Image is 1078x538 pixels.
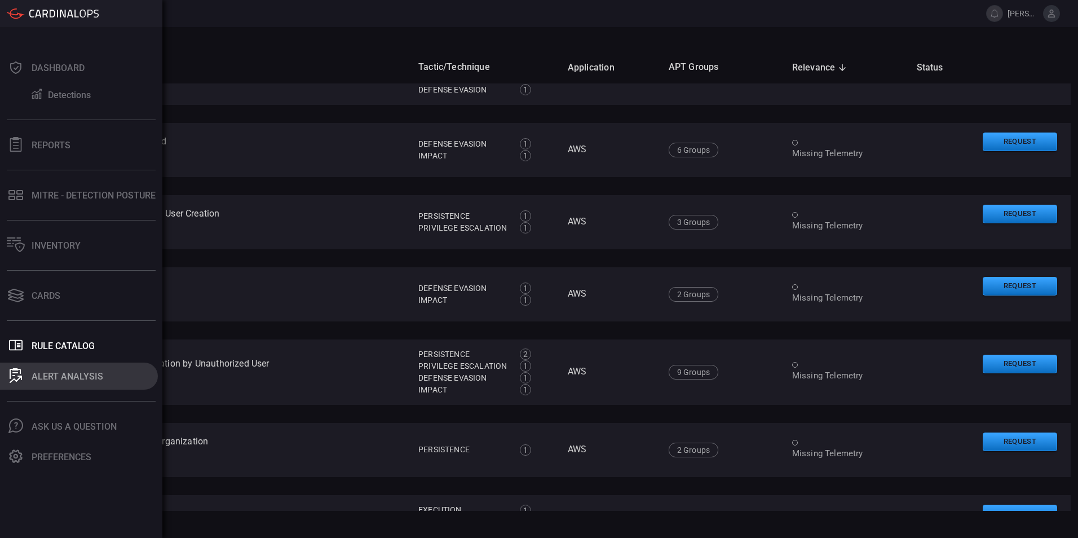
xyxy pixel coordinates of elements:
div: 1 [520,283,531,294]
div: Defense Evasion [418,372,507,384]
div: 2 Groups [669,287,718,302]
td: AWS [559,195,660,249]
div: Persistence [418,210,507,222]
div: Defense Evasion [418,84,507,96]
button: Request [983,505,1057,523]
div: 1 [520,210,531,222]
div: Missing Telemetry [792,370,899,382]
div: Persistence [418,444,507,456]
div: 2 Groups [669,443,718,457]
div: 1 [520,150,531,161]
span: Status [917,61,958,74]
td: AWS [559,267,660,321]
div: Execution [418,504,507,516]
td: AWS - A Secret Was Deleted [45,123,409,177]
td: AWS [559,423,660,477]
div: Impact [418,294,507,306]
div: Preferences [32,452,91,462]
div: MITRE - Detection Posture [32,190,156,201]
div: Missing Telemetry [792,220,899,232]
td: AWS [559,123,660,177]
div: 6 Groups [669,143,718,157]
button: Request [983,355,1057,373]
div: 1 [520,222,531,233]
div: Persistence [418,349,507,360]
div: Missing Telemetry [792,148,899,160]
div: 1 [520,138,531,149]
button: Request [983,277,1057,296]
div: Privilege Escalation [418,360,507,372]
div: Cards [32,290,60,301]
td: AWS - Access Key Deleted [45,267,409,321]
div: Defense Evasion [418,138,507,150]
div: Rule Catalog [32,341,95,351]
span: Application [568,61,629,74]
button: Request [983,133,1057,151]
div: Reports [32,140,70,151]
div: ALERT ANALYSIS [32,371,103,382]
td: AWS - Account Invited to Organization [45,423,409,477]
div: 1 [520,505,531,516]
div: Missing Telemetry [792,448,899,460]
div: 1 [520,294,531,306]
div: Defense Evasion [418,283,507,294]
div: Privilege Escalation [418,222,507,234]
div: 1 [520,72,531,83]
div: 3 Groups [669,215,718,230]
div: Inventory [32,240,81,251]
div: Dashboard [32,63,85,73]
div: 1 [520,444,531,456]
div: 1 [520,84,531,95]
div: Impact [418,384,507,396]
div: 1 [520,360,531,372]
th: Tactic/Technique [409,51,559,83]
td: AWS [559,339,660,405]
div: Impact [418,150,507,162]
span: [PERSON_NAME].[PERSON_NAME] [1008,9,1039,18]
div: Missing Telemetry [792,292,899,304]
button: Request [983,205,1057,223]
button: Request [983,433,1057,451]
td: AWS - Access Key Modification by Unauthorized User [45,339,409,405]
div: 1 [520,384,531,395]
span: Relevance [792,61,850,74]
div: Detections [48,90,91,100]
th: APT Groups [660,51,783,83]
div: 9 Groups [669,365,718,380]
td: AWS - Access Denied Upon User Creation [45,195,409,249]
div: 2 [520,349,531,360]
div: Ask Us A Question [32,421,117,432]
div: 1 [520,372,531,383]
